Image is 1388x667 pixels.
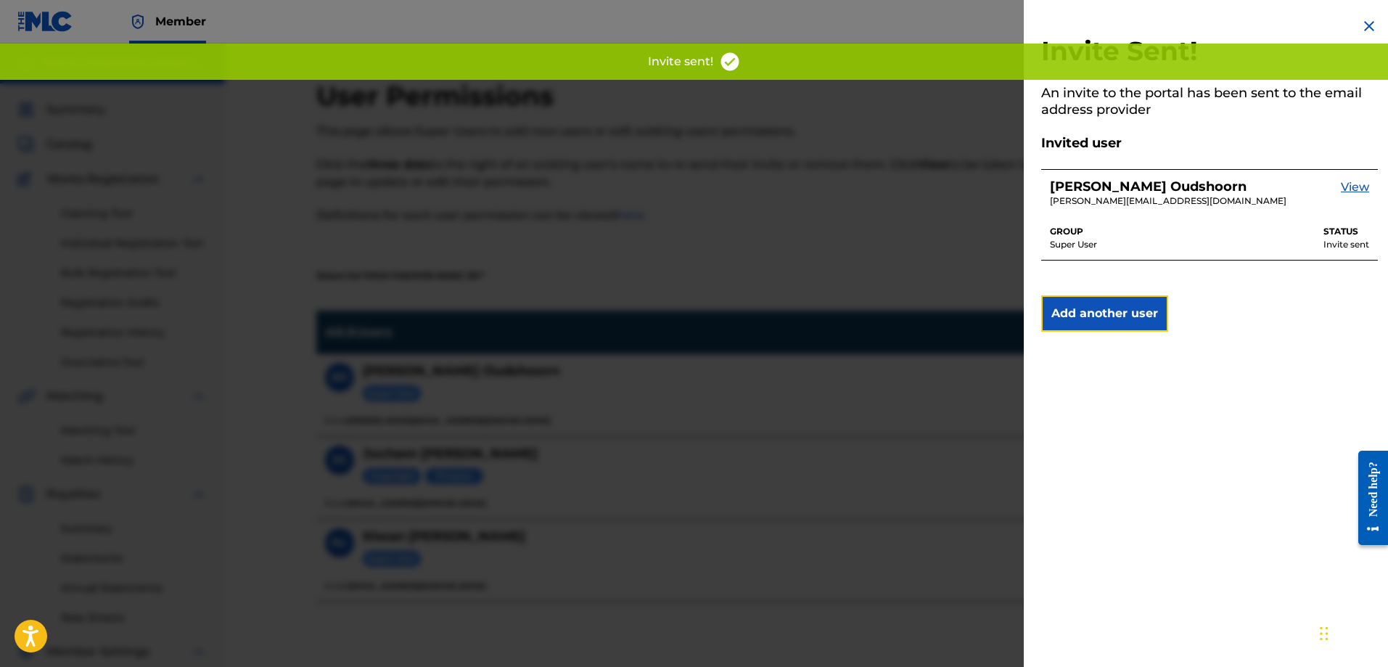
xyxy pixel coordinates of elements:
[1041,35,1378,67] h2: Invite Sent!
[17,11,73,32] img: MLC Logo
[719,51,741,73] img: access
[1050,225,1097,238] p: GROUP
[648,53,713,70] p: Invite sent!
[1041,85,1378,118] h5: An invite to the portal has been sent to the email address provider
[1041,295,1168,332] button: Add another user
[1323,225,1369,238] p: STATUS
[1323,238,1369,251] p: Invite sent
[1041,135,1378,152] h5: Invited user
[1050,238,1097,251] p: Super User
[1315,597,1388,667] iframe: Chat Widget
[155,13,206,30] span: Member
[1050,179,1286,195] h5: Suzanne Oudshoorn
[1341,179,1369,208] a: View
[1050,195,1286,208] p: suzanne@mbs-benelux.com
[1347,440,1388,557] iframe: Resource Center
[129,13,147,30] img: Top Rightsholder
[1320,612,1329,655] div: Slepen
[1315,597,1388,667] div: Chatwidget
